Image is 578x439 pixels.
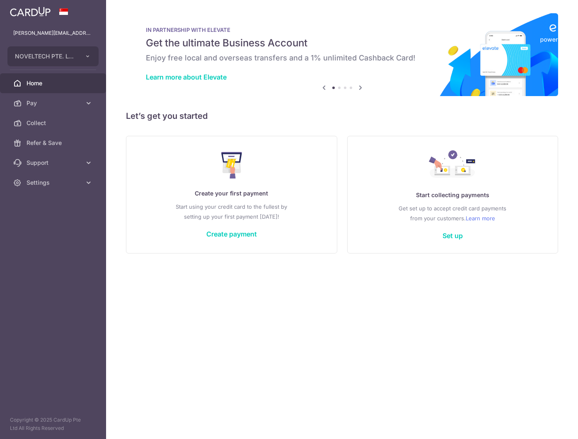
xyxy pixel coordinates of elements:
[27,99,81,107] span: Pay
[126,109,558,123] h5: Let’s get you started
[429,150,476,180] img: Collect Payment
[27,119,81,127] span: Collect
[13,29,93,37] p: [PERSON_NAME][EMAIL_ADDRESS][PERSON_NAME][DOMAIN_NAME]
[146,53,538,63] h6: Enjoy free local and overseas transfers and a 1% unlimited Cashback Card!
[146,27,538,33] p: IN PARTNERSHIP WITH ELEVATE
[10,7,51,17] img: CardUp
[146,73,227,81] a: Learn more about Elevate
[466,213,495,223] a: Learn more
[143,188,320,198] p: Create your first payment
[221,152,242,178] img: Make Payment
[126,13,558,96] img: Renovation banner
[443,232,463,240] a: Set up
[27,139,81,147] span: Refer & Save
[7,46,99,66] button: NOVELTECH PTE. LTD.
[146,36,538,50] h5: Get the ultimate Business Account
[27,79,81,87] span: Home
[206,230,257,238] a: Create payment
[364,190,542,200] p: Start collecting payments
[27,178,81,187] span: Settings
[143,202,320,222] p: Start using your credit card to the fullest by setting up your first payment [DATE]!
[15,52,76,60] span: NOVELTECH PTE. LTD.
[364,203,542,223] p: Get set up to accept credit card payments from your customers.
[27,159,81,167] span: Support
